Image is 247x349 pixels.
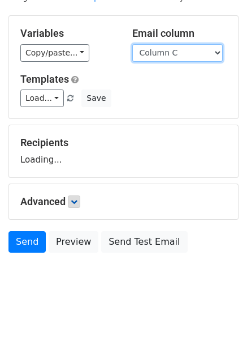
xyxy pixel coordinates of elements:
[132,27,227,40] h5: Email column
[20,27,115,40] h5: Variables
[20,137,227,149] h5: Recipients
[20,73,69,85] a: Templates
[20,90,64,107] a: Load...
[20,195,227,208] h5: Advanced
[190,295,247,349] iframe: Chat Widget
[81,90,111,107] button: Save
[20,137,227,166] div: Loading...
[49,231,98,253] a: Preview
[20,44,89,62] a: Copy/paste...
[101,231,187,253] a: Send Test Email
[8,231,46,253] a: Send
